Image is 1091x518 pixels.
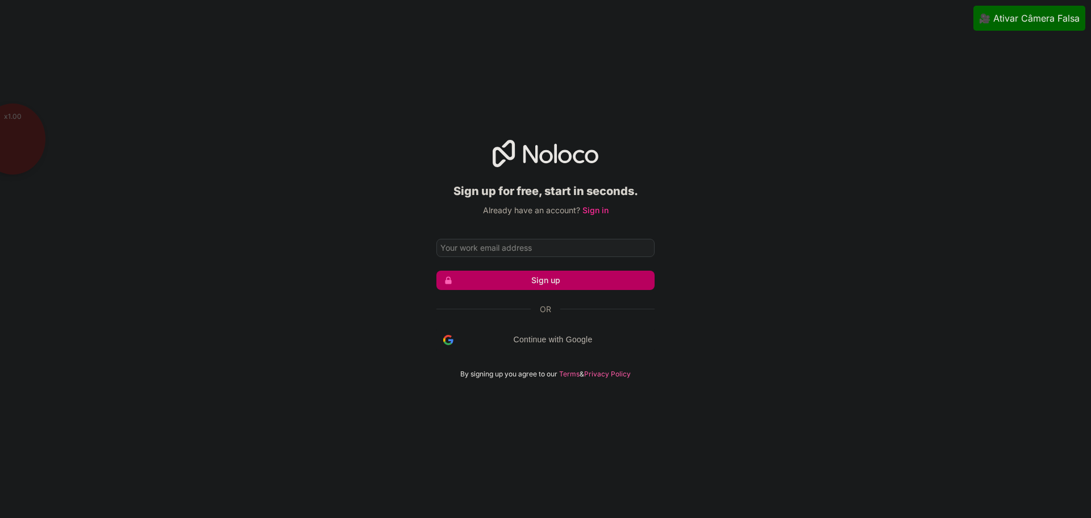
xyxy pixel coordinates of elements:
input: Email address [436,239,655,257]
button: Sign up [436,271,655,290]
a: Privacy Policy [584,370,631,379]
a: Sign in [582,205,609,215]
h2: Sign up for free, start in seconds. [436,181,655,201]
span: By signing up you agree to our [460,370,557,379]
div: Continue with Google [436,329,655,351]
span: Or [540,304,551,315]
span: Already have an account? [483,205,580,215]
a: Terms [559,370,580,379]
span: & [580,370,584,379]
span: Continue with Google [458,334,648,346]
button: 🎥 Ativar Câmera Falsa [973,6,1085,31]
